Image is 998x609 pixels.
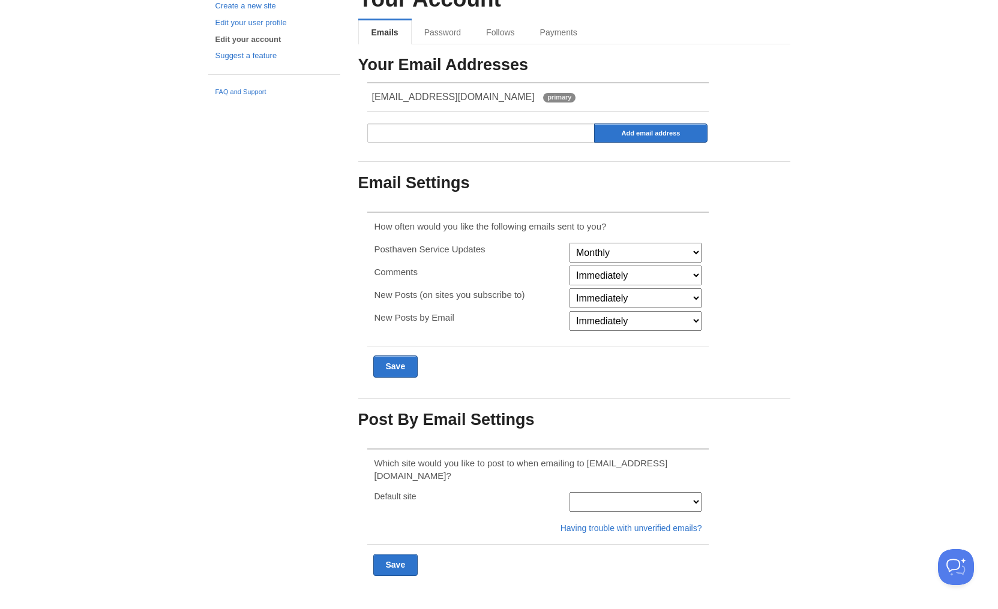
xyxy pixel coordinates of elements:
input: Save [373,554,418,576]
p: Comments [374,266,562,278]
p: New Posts by Email [374,311,562,324]
a: Payments [528,20,590,44]
a: Emails [358,20,412,44]
input: Save [373,355,418,378]
a: Password [412,20,473,44]
h3: Post By Email Settings [358,411,790,429]
div: Default site [371,492,566,501]
p: How often would you like the following emails sent to you? [374,220,702,233]
h3: Your Email Addresses [358,56,790,74]
input: Add email address [594,123,708,143]
a: Edit your account [215,34,333,46]
iframe: Help Scout Beacon - Open [938,549,974,585]
a: Suggest a feature [215,50,333,62]
a: FAQ and Support [215,87,333,98]
p: Posthaven Service Updates [374,243,562,255]
h3: Email Settings [358,174,790,192]
a: Edit your user profile [215,17,333,29]
a: Having trouble with unverified emails? [561,523,702,533]
span: primary [543,93,576,102]
p: New Posts (on sites you subscribe to) [374,288,562,301]
p: Which site would you like to post to when emailing to [EMAIL_ADDRESS][DOMAIN_NAME]? [374,457,702,482]
a: Follows [473,20,527,44]
span: [EMAIL_ADDRESS][DOMAIN_NAME] [372,92,535,102]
